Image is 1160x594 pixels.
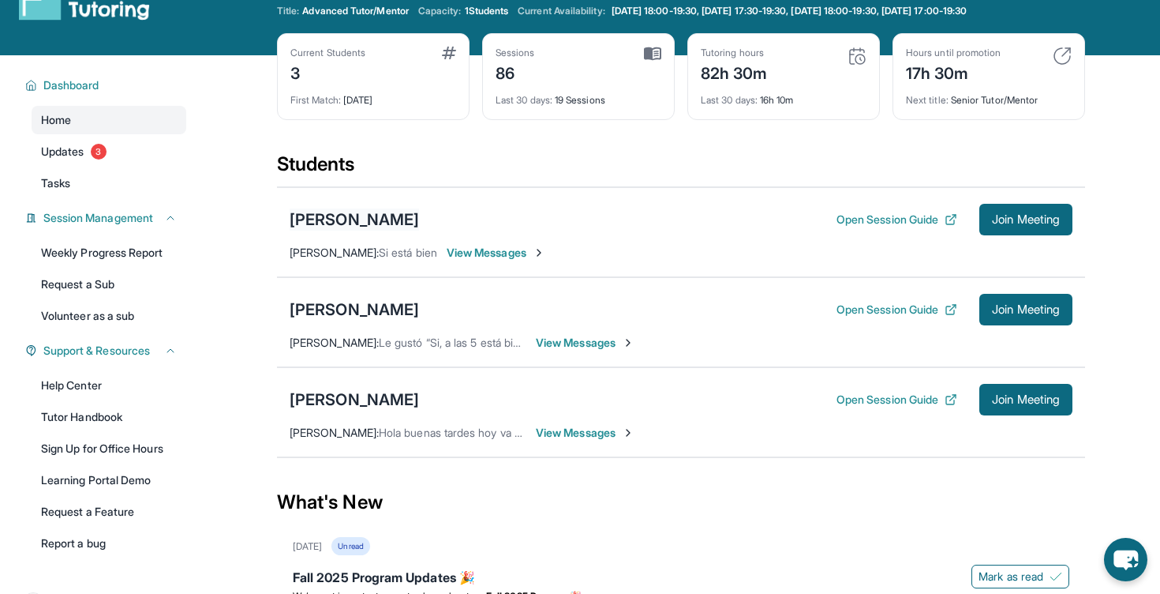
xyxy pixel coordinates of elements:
[32,302,186,330] a: Volunteer as a sub
[32,239,186,267] a: Weekly Progress Report
[379,426,636,439] span: Hola buenas tardes hoy va a ver clace a las 4:30pm
[496,59,535,85] div: 86
[379,246,437,259] span: Si está bien
[277,5,299,17] span: Title:
[41,144,84,160] span: Updates
[91,144,107,160] span: 3
[701,85,866,107] div: 16h 10m
[37,77,177,93] button: Dashboard
[32,529,186,558] a: Report a bug
[32,371,186,400] a: Help Center
[32,434,186,463] a: Sign Up for Office Hours
[906,59,1001,85] div: 17h 30m
[41,112,71,128] span: Home
[331,537,369,555] div: Unread
[608,5,970,17] a: [DATE] 18:00-19:30, [DATE] 17:30-19:30, [DATE] 18:00-19:30, [DATE] 17:00-19:30
[32,403,186,431] a: Tutor Handbook
[836,302,957,318] button: Open Session Guide
[290,426,379,439] span: [PERSON_NAME] :
[622,336,634,349] img: Chevron-Right
[1050,570,1062,583] img: Mark as read
[442,47,456,59] img: card
[1053,47,1072,66] img: card
[644,47,661,61] img: card
[41,175,70,191] span: Tasks
[622,427,634,439] img: Chevron-Right
[496,94,552,106] span: Last 30 days :
[992,305,1060,314] span: Join Meeting
[290,299,419,321] div: [PERSON_NAME]
[43,343,150,359] span: Support & Resources
[701,47,768,59] div: Tutoring hours
[32,498,186,526] a: Request a Feature
[906,47,1001,59] div: Hours until promotion
[277,152,1085,186] div: Students
[701,94,758,106] span: Last 30 days :
[906,85,1072,107] div: Senior Tutor/Mentor
[32,137,186,166] a: Updates3
[290,47,365,59] div: Current Students
[979,569,1043,585] span: Mark as read
[701,59,768,85] div: 82h 30m
[906,94,949,106] span: Next title :
[32,466,186,494] a: Learning Portal Demo
[290,209,419,231] div: [PERSON_NAME]
[992,395,1060,404] span: Join Meeting
[836,212,957,227] button: Open Session Guide
[302,5,408,17] span: Advanced Tutor/Mentor
[290,94,341,106] span: First Match :
[1104,538,1147,581] button: chat-button
[496,47,535,59] div: Sessions
[518,5,604,17] span: Current Availability:
[979,204,1072,235] button: Join Meeting
[32,106,186,134] a: Home
[533,246,545,259] img: Chevron-Right
[992,215,1060,224] span: Join Meeting
[32,270,186,299] a: Request a Sub
[290,246,379,259] span: [PERSON_NAME] :
[971,565,1069,588] button: Mark as read
[290,389,419,411] div: [PERSON_NAME]
[979,294,1072,325] button: Join Meeting
[536,425,634,441] span: View Messages
[465,5,509,17] span: 1 Students
[536,335,634,351] span: View Messages
[43,77,99,93] span: Dashboard
[979,384,1072,415] button: Join Meeting
[447,245,545,261] span: View Messages
[290,336,379,349] span: [PERSON_NAME] :
[836,392,957,408] button: Open Session Guide
[379,336,532,349] span: Le gustó “Si, a las 5 está bien!”
[43,210,153,226] span: Session Management
[418,5,462,17] span: Capacity:
[293,568,1069,590] div: Fall 2025 Program Updates 🎉
[37,210,177,226] button: Session Management
[290,85,456,107] div: [DATE]
[37,343,177,359] button: Support & Resources
[290,59,365,85] div: 3
[293,540,322,553] div: [DATE]
[277,468,1085,537] div: What's New
[612,5,967,17] span: [DATE] 18:00-19:30, [DATE] 17:30-19:30, [DATE] 18:00-19:30, [DATE] 17:00-19:30
[496,85,661,107] div: 19 Sessions
[32,169,186,197] a: Tasks
[848,47,866,66] img: card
